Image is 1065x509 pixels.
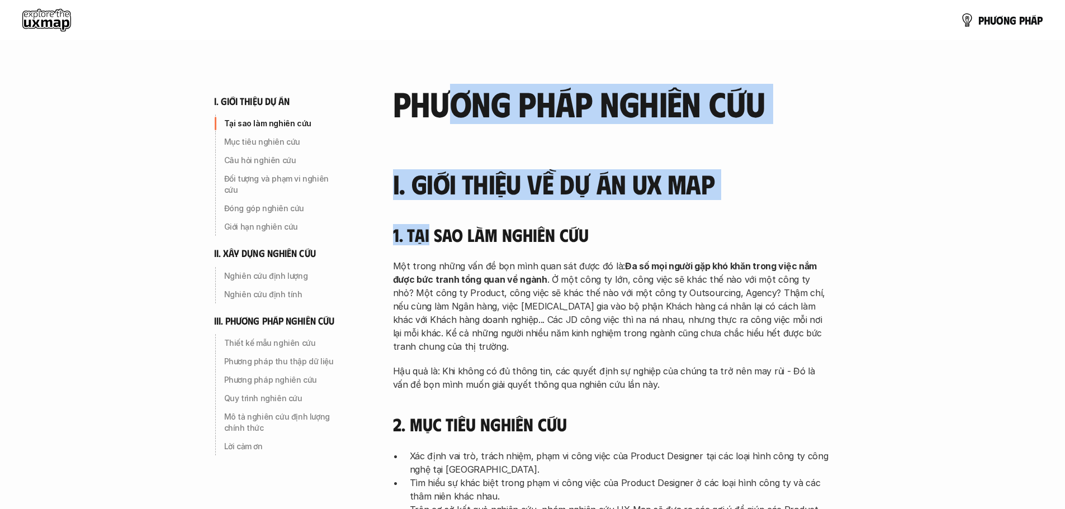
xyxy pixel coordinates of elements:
[214,95,290,108] h6: i. giới thiệu dự án
[1031,14,1037,26] span: á
[224,270,344,282] p: Nghiên cứu định lượng
[960,9,1043,31] a: phươngpháp
[214,115,348,132] a: Tại sao làm nghiên cứu
[393,364,829,391] p: Hậu quả là: Khi không có đủ thông tin, các quyết định sự nghiệp của chúng ta trở nên may rủi - Đó...
[1025,14,1031,26] span: h
[214,371,348,389] a: Phương pháp nghiên cứu
[990,14,996,26] span: ư
[224,289,344,300] p: Nghiên cứu định tính
[393,413,829,435] h4: 2. Mục tiêu nghiên cứu
[393,259,829,353] p: Một trong những vấn đề bọn mình quan sát được đó là: . Ở một công ty lớn, công việc sẽ khác thế n...
[393,84,829,122] h2: phương pháp nghiên cứu
[1010,14,1016,26] span: g
[214,151,348,169] a: Câu hỏi nghiên cứu
[214,334,348,352] a: Thiết kế mẫu nghiên cứu
[224,203,344,214] p: Đóng góp nghiên cứu
[1037,14,1043,26] span: p
[214,437,348,455] a: Lời cảm ơn
[214,286,348,303] a: Nghiên cứu định tính
[996,14,1004,26] span: ơ
[224,393,344,404] p: Quy trình nghiên cứu
[978,14,984,26] span: p
[410,449,829,476] p: Xác định vai trò, trách nhiệm, phạm vi công việc của Product Designer tại các loại hình công ty c...
[984,14,990,26] span: h
[393,224,829,245] h4: 1. Tại sao làm nghiên cứu
[224,411,344,434] p: Mô tả nghiên cứu định lượng chính thức
[224,136,344,148] p: Mục tiêu nghiên cứu
[214,353,348,370] a: Phương pháp thu thập dữ liệu
[214,267,348,285] a: Nghiên cứu định lượng
[224,374,344,386] p: Phương pháp nghiên cứu
[214,170,348,199] a: Đối tượng và phạm vi nghiên cứu
[224,155,344,166] p: Câu hỏi nghiên cứu
[224,337,344,349] p: Thiết kế mẫu nghiên cứu
[1004,14,1010,26] span: n
[214,247,316,260] h6: ii. xây dựng nghiên cứu
[224,356,344,367] p: Phương pháp thu thập dữ liệu
[224,173,344,196] p: Đối tượng và phạm vi nghiên cứu
[214,389,348,407] a: Quy trình nghiên cứu
[214,408,348,437] a: Mô tả nghiên cứu định lượng chính thức
[214,315,335,327] h6: iii. phương pháp nghiên cứu
[214,199,348,217] a: Đóng góp nghiên cứu
[224,221,344,232] p: Giới hạn nghiên cứu
[1019,14,1025,26] span: p
[393,169,829,199] h3: I. Giới thiệu về dự án UX Map
[224,441,344,452] p: Lời cảm ơn
[214,133,348,151] a: Mục tiêu nghiên cứu
[214,218,348,236] a: Giới hạn nghiên cứu
[224,118,344,129] p: Tại sao làm nghiên cứu
[410,476,829,503] p: Tìm hiểu sự khác biệt trong phạm vi công việc của Product Designer ở các loại hình công ty và các...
